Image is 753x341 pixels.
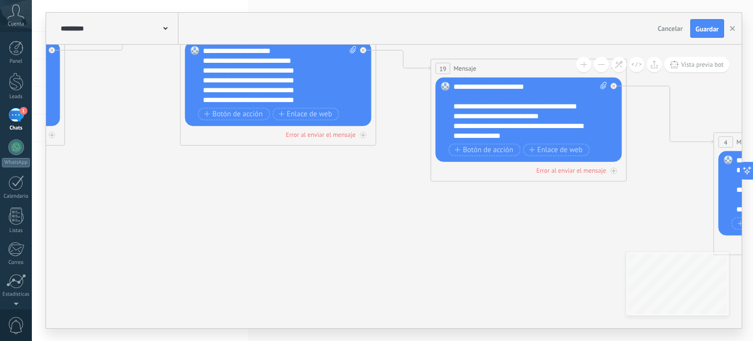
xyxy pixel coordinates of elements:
button: Botón de acción [449,144,520,156]
div: WhatsApp [2,158,30,167]
span: Mensaje [453,64,476,73]
span: 19 [439,65,446,73]
div: Listas [2,228,30,234]
span: Enlace de web [529,146,582,154]
div: Correo [2,260,30,266]
span: Cuenta [8,21,24,27]
button: Botón de acción [198,108,270,120]
button: Guardar [690,19,724,38]
button: Cancelar [654,21,687,36]
button: Enlace de web [273,108,339,120]
div: Leads [2,94,30,100]
span: 4 [724,138,728,147]
span: 1 [20,107,27,115]
div: Calendario [2,193,30,200]
div: Error al enviar el mensaje [536,166,606,175]
div: Panel [2,58,30,65]
div: Estadísticas [2,291,30,298]
span: Botón de acción [204,110,263,118]
span: Vista previa bot [681,60,724,69]
button: Enlace de web [523,144,589,156]
span: Guardar [696,26,719,32]
div: Error al enviar el mensaje [286,131,355,139]
button: Vista previa bot [664,57,729,72]
span: Cancelar [658,24,683,33]
span: Enlace de web [278,110,332,118]
div: Chats [2,125,30,131]
span: Botón de acción [454,146,513,154]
